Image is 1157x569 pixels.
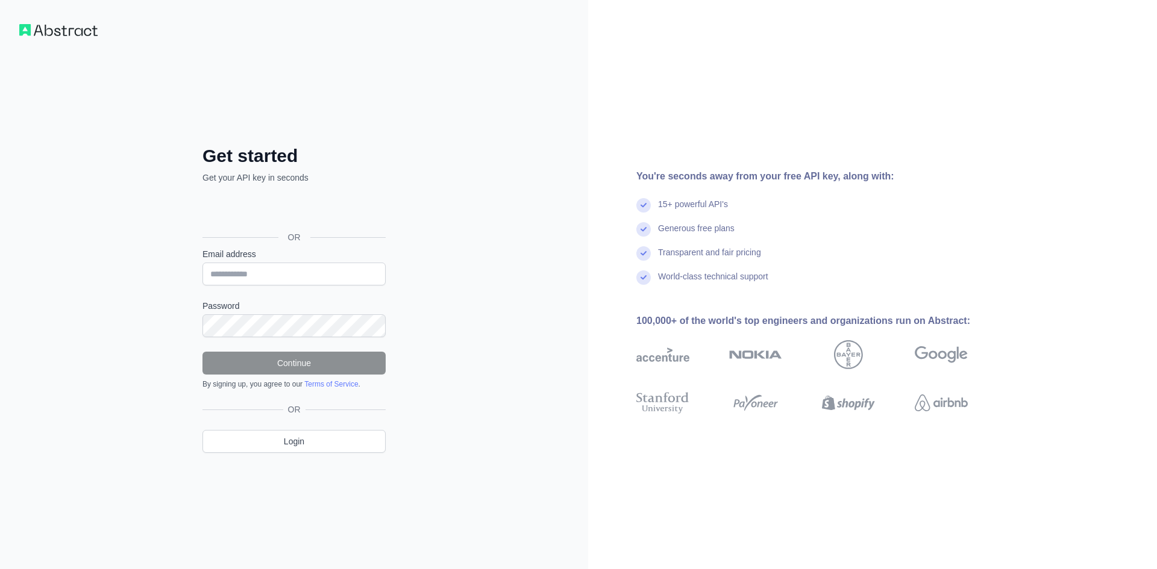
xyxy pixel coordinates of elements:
[658,198,728,222] div: 15+ powerful API's
[202,172,386,184] p: Get your API key in seconds
[636,222,651,237] img: check mark
[658,270,768,294] div: World-class technical support
[915,390,968,416] img: airbnb
[636,169,1006,184] div: You're seconds away from your free API key, along with:
[196,197,389,223] iframe: Кнопка "Войти с аккаунтом Google"
[278,231,310,243] span: OR
[658,246,761,270] div: Transparent and fair pricing
[202,300,386,312] label: Password
[202,352,386,375] button: Continue
[636,340,689,369] img: accenture
[202,379,386,389] div: By signing up, you agree to our .
[304,380,358,388] a: Terms of Service
[202,430,386,453] a: Login
[636,198,651,213] img: check mark
[283,403,306,415] span: OR
[822,390,875,416] img: shopify
[202,145,386,167] h2: Get started
[636,390,689,416] img: stanford university
[915,340,968,369] img: google
[729,340,782,369] img: nokia
[636,270,651,285] img: check mark
[636,314,1006,328] div: 100,000+ of the world's top engineers and organizations run on Abstract:
[834,340,863,369] img: bayer
[19,24,98,36] img: Workflow
[658,222,735,246] div: Generous free plans
[202,248,386,260] label: Email address
[729,390,782,416] img: payoneer
[636,246,651,261] img: check mark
